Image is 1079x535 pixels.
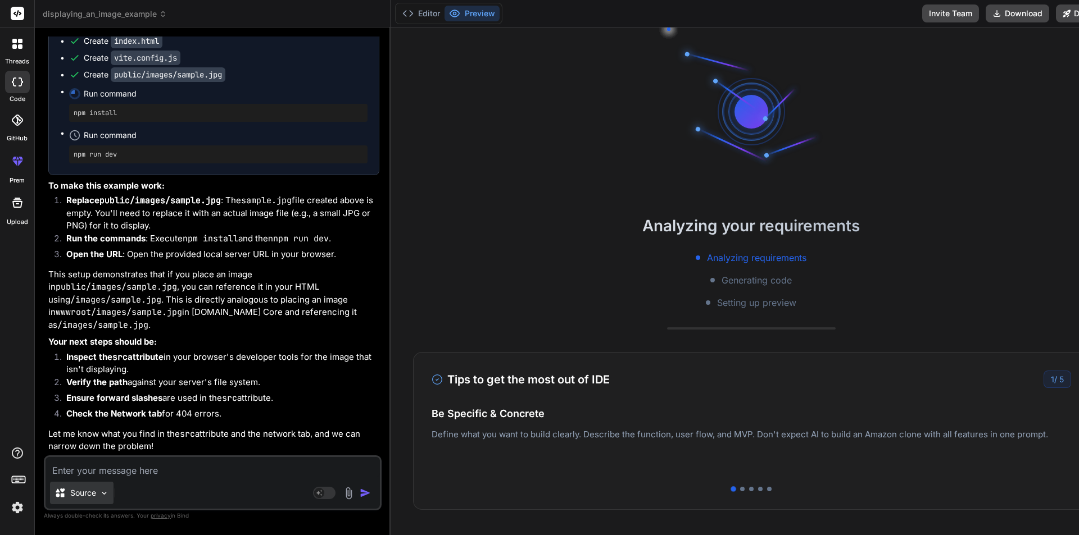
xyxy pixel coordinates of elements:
li: for 404 errors. [57,408,379,423]
strong: Replace [66,195,221,205]
span: Analyzing requirements [707,251,806,264]
div: Create [84,52,180,63]
p: Let me know what you find in the attribute and the network tab, and we can narrow down the problem! [48,428,379,453]
strong: Verify the path [66,377,128,387]
span: 5 [1059,374,1064,384]
li: are used in the attribute. [57,392,379,408]
button: Editor [398,6,445,21]
code: public/images/sample.jpg [111,67,225,82]
span: 1 [1051,374,1054,384]
span: Run command [84,88,368,99]
p: Source [70,487,96,499]
li: in your browser's developer tools for the image that isn't displaying. [57,351,379,376]
pre: npm run dev [74,150,363,159]
strong: Ensure forward slashes [66,392,162,403]
strong: To make this example work: [48,180,165,191]
code: public/images/sample.jpg [56,281,177,292]
div: / [1044,371,1071,388]
strong: Run the commands [66,233,146,244]
code: sample.jpg [241,195,292,206]
label: code [10,94,25,104]
code: npm install [183,233,238,244]
li: : The file created above is empty. You'll need to replace it with an actual image file (e.g., a s... [57,194,379,232]
span: Setting up preview [717,296,796,309]
h4: Be Specific & Concrete [432,406,1071,421]
button: Preview [445,6,500,21]
pre: npm install [74,108,363,117]
span: privacy [151,512,171,519]
span: displaying_an_image_example [43,8,167,20]
code: src [180,428,195,440]
p: This setup demonstrates that if you place an image in , you can reference it in your HTML using .... [48,268,379,332]
strong: Check the Network tab [66,408,162,419]
strong: Your next steps should be: [48,336,157,347]
div: Create [84,69,225,80]
button: Invite Team [922,4,979,22]
code: wwwroot/images/sample.jpg [56,307,182,318]
label: Upload [7,217,28,227]
code: vite.config.js [111,51,180,65]
li: : Open the provided local server URL in your browser. [57,248,379,264]
label: threads [5,57,29,66]
strong: Inspect the attribute [66,351,164,362]
code: public/images/sample.jpg [99,195,221,206]
h3: Tips to get the most out of IDE [432,371,610,388]
code: src [112,351,128,363]
label: GitHub [7,134,28,143]
p: Always double-check its answers. Your in Bind [44,510,382,521]
div: Create [84,35,162,47]
button: Download [986,4,1049,22]
span: Generating code [722,273,792,287]
span: Run command [84,130,368,141]
label: prem [10,176,25,185]
img: settings [8,498,27,517]
li: against your server's file system. [57,376,379,392]
img: attachment [342,487,355,500]
code: npm run dev [273,233,329,244]
img: icon [360,487,371,499]
code: index.html [111,34,162,48]
code: /images/sample.jpg [57,319,148,331]
code: src [222,392,237,404]
img: Pick Models [99,488,109,498]
code: /images/sample.jpg [70,294,161,305]
li: : Execute and then . [57,232,379,248]
strong: Open the URL [66,249,123,259]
